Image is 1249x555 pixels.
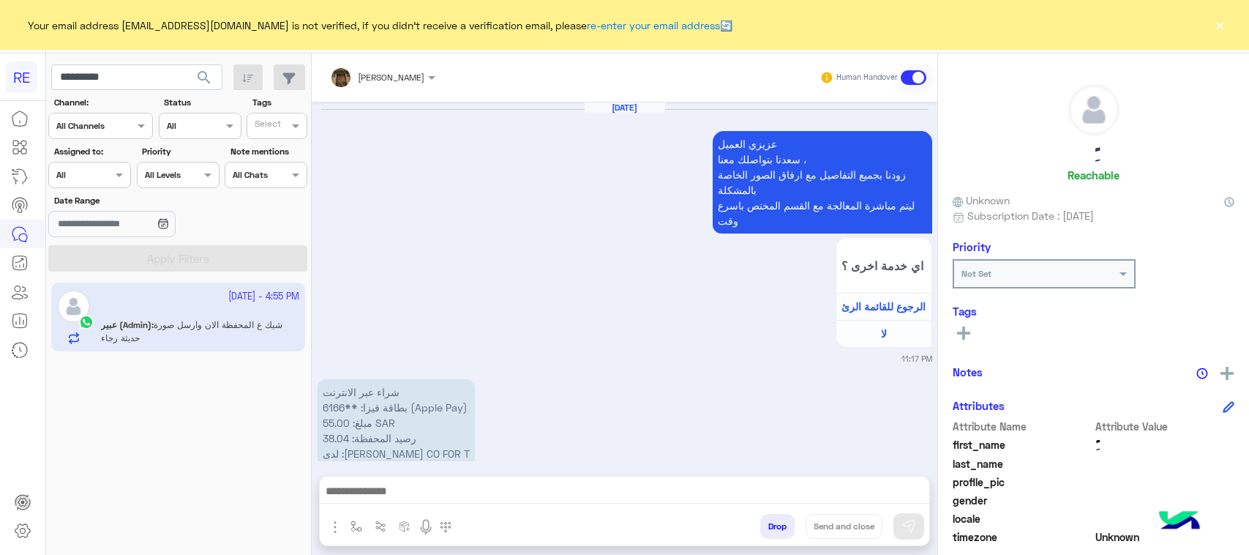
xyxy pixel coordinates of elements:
span: الرجوع للقائمة الرئ [841,300,926,313]
img: send message [901,519,916,534]
img: add [1220,367,1234,380]
span: ًًِ [1095,437,1235,452]
span: Attribute Value [1095,419,1235,434]
button: search [187,64,222,96]
span: Your email address [EMAIL_ADDRESS][DOMAIN_NAME] is not verified, if you didn't receive a verifica... [28,18,732,33]
h6: Tags [953,305,1234,318]
button: select flow [345,514,369,538]
label: Assigned to: [54,145,130,158]
h6: Priority [953,240,991,253]
span: null [1095,511,1235,526]
b: Not Set [961,268,991,279]
label: Status [164,96,239,109]
div: RE [6,62,37,93]
h6: [DATE] [585,103,665,113]
span: null [1095,493,1235,508]
p: 22/9/2025, 11:17 PM [713,131,932,234]
span: لا [881,327,887,340]
span: search [195,69,213,86]
a: re-enter your email address [587,19,720,31]
button: Send and close [806,514,882,539]
button: Trigger scenario [369,514,393,538]
h6: Attributes [953,399,1005,412]
label: Channel: [54,96,151,109]
button: create order [393,514,417,538]
label: Priority [142,145,217,158]
img: defaultAdmin.png [1069,85,1119,135]
p: 22/9/2025, 11:18 PM [318,379,475,482]
span: اي خدمة اخرى ؟ [841,258,926,272]
span: Subscription Date : [DATE] [967,208,1094,223]
span: Unknown [1095,529,1235,545]
img: hulul-logo.png [1154,496,1205,548]
span: first_name [953,437,1092,452]
button: × [1212,18,1227,32]
span: [PERSON_NAME] [358,72,424,83]
span: Attribute Name [953,419,1092,434]
img: select flow [350,521,362,532]
label: Date Range [54,194,218,207]
img: send attachment [326,518,344,536]
img: make a call [440,521,451,533]
label: Note mentions [230,145,306,158]
button: Apply Filters [48,245,307,272]
span: gender [953,493,1092,508]
button: Drop [760,514,795,539]
img: notes [1196,368,1208,379]
label: Tags [252,96,306,109]
img: send voice note [417,518,435,536]
div: Select [252,117,281,134]
small: 11:17 PM [901,353,932,365]
span: timezone [953,529,1092,545]
img: Trigger scenario [375,521,386,532]
span: Unknown [953,193,1010,208]
span: locale [953,511,1092,526]
img: create order [399,521,410,532]
h6: Notes [953,365,983,379]
small: Human Handover [836,72,898,83]
h6: Reachable [1068,168,1119,182]
span: profile_pic [953,474,1092,490]
span: last_name [953,456,1092,472]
